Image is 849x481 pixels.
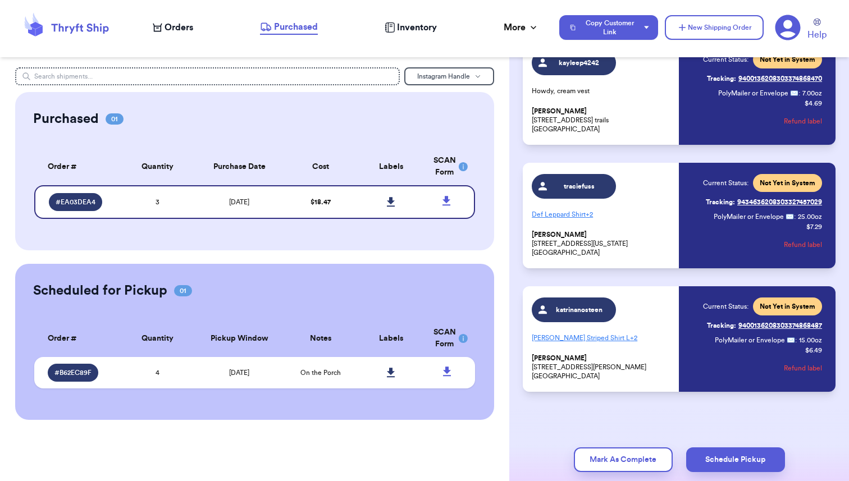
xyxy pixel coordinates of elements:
span: Help [807,28,827,42]
th: Quantity [122,320,193,357]
p: [STREET_ADDRESS][PERSON_NAME] [GEOGRAPHIC_DATA] [532,354,672,381]
button: Refund label [784,356,822,381]
span: Tracking: [707,74,736,83]
button: Schedule Pickup [686,447,785,472]
p: [PERSON_NAME] Striped Shirt L [532,329,672,347]
span: 01 [106,113,124,125]
p: [STREET_ADDRESS][US_STATE] [GEOGRAPHIC_DATA] [532,230,672,257]
button: Refund label [784,109,822,134]
span: kayleep4242 [553,58,606,67]
span: [DATE] [229,199,249,205]
th: Quantity [122,148,193,185]
button: Refund label [784,232,822,257]
button: New Shipping Order [665,15,764,40]
span: On the Porch [300,369,341,376]
th: Labels [356,148,427,185]
span: PolyMailer or Envelope ✉️ [714,213,794,220]
span: Instagram Handle [417,73,470,80]
span: + 2 [630,335,637,341]
a: Tracking:9400136208303374868470 [707,70,822,88]
span: [PERSON_NAME] [532,354,587,363]
div: More [504,21,539,34]
span: Inventory [397,21,437,34]
button: Mark As Complete [574,447,673,472]
span: Current Status: [703,302,748,311]
span: : [794,212,796,221]
input: Search shipments... [15,67,400,85]
span: # B62EC89F [54,368,92,377]
button: Copy Customer Link [559,15,658,40]
th: Notes [286,320,357,357]
a: Orders [153,21,193,34]
p: [STREET_ADDRESS] trails [GEOGRAPHIC_DATA] [532,107,672,134]
span: [DATE] [229,369,249,376]
h2: Purchased [33,110,99,128]
p: $ 7.29 [806,222,822,231]
span: 15.00 oz [799,336,822,345]
div: SCAN Form [433,155,462,178]
span: Not Yet in System [760,178,815,187]
span: katrinanosteen [553,305,606,314]
span: # EA03DEA4 [56,198,95,207]
a: Help [807,19,827,42]
th: Order # [34,320,122,357]
span: 3 [156,199,159,205]
span: [PERSON_NAME] [532,231,587,239]
div: SCAN Form [433,327,462,350]
th: Purchase Date [193,148,286,185]
p: $ 4.69 [805,99,822,108]
h2: Scheduled for Pickup [33,282,167,300]
span: Tracking: [707,321,736,330]
span: PolyMailer or Envelope ✉️ [718,90,798,97]
span: 01 [174,285,192,296]
p: Def Leppard Shirt [532,205,672,223]
span: 25.00 oz [798,212,822,221]
a: Tracking:9434636208303327457029 [706,193,822,211]
span: [PERSON_NAME] [532,107,587,116]
span: Current Status: [703,55,748,64]
span: Orders [165,21,193,34]
p: Howdy, cream vest [532,86,672,95]
a: Tracking:9400136208303374868487 [707,317,822,335]
th: Cost [286,148,357,185]
span: Current Status: [703,178,748,187]
span: Tracking: [706,198,735,207]
span: Purchased [274,20,318,34]
span: Not Yet in System [760,302,815,311]
span: 4 [156,369,159,376]
span: : [798,89,800,98]
span: : [795,336,797,345]
span: PolyMailer or Envelope ✉️ [715,337,795,343]
span: $ 18.47 [311,199,331,205]
a: Purchased [260,20,318,35]
th: Pickup Window [193,320,286,357]
a: Inventory [385,21,437,34]
span: + 2 [586,211,593,218]
button: Instagram Handle [404,67,494,85]
th: Order # [34,148,122,185]
span: 7.00 oz [802,89,822,98]
span: traciefuss [553,182,606,191]
th: Labels [356,320,427,357]
span: Not Yet in System [760,55,815,64]
p: $ 6.49 [805,346,822,355]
